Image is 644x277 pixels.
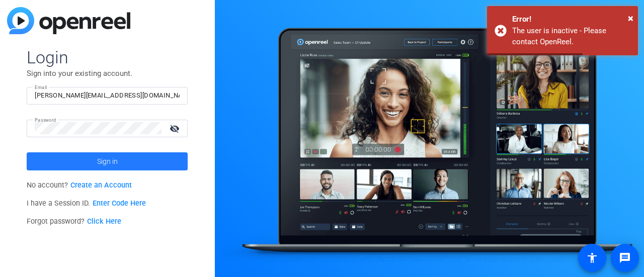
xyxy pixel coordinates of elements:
[628,11,633,26] button: Close
[87,217,121,226] a: Click Here
[93,199,146,208] a: Enter Code Here
[27,217,121,226] span: Forgot password?
[619,252,631,264] mat-icon: message
[628,12,633,24] span: ×
[27,181,132,190] span: No account?
[27,199,146,208] span: I have a Session ID.
[164,121,188,136] mat-icon: visibility_off
[97,149,118,174] span: Sign in
[7,7,130,34] img: blue-gradient.svg
[35,89,180,102] input: Enter Email Address
[35,117,56,123] mat-label: Password
[512,14,630,25] div: Error!
[27,68,188,79] p: Sign into your existing account.
[35,84,47,90] mat-label: Email
[586,252,598,264] mat-icon: accessibility
[70,181,132,190] a: Create an Account
[27,47,188,68] span: Login
[512,25,630,48] div: The user is inactive - Please contact OpenReel.
[27,152,188,170] button: Sign in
